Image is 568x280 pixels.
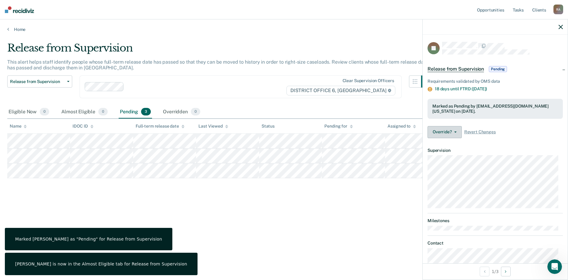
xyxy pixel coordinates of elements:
[98,108,108,116] span: 0
[136,124,184,129] div: Full-term release date
[7,105,50,119] div: Eligible Now
[501,267,511,276] button: Next Opportunity
[162,105,201,119] div: Overridden
[10,79,65,84] span: Release from Supervision
[40,108,49,116] span: 0
[343,78,394,83] div: Clear supervision officers
[73,124,93,129] div: IDOC ID
[480,267,489,276] button: Previous Opportunity
[553,5,563,14] div: R A
[7,42,433,59] div: Release from Supervision
[423,263,568,279] div: 1 / 3
[423,59,568,79] div: Release from SupervisionPending
[7,27,561,32] a: Home
[428,148,563,153] dt: Supervision
[432,104,558,114] div: Marked as Pending by [EMAIL_ADDRESS][DOMAIN_NAME][US_STATE] on [DATE].
[10,124,27,129] div: Name
[191,108,200,116] span: 0
[428,126,462,138] button: Override?
[489,66,507,72] span: Pending
[60,105,109,119] div: Almost Eligible
[119,105,152,119] div: Pending
[547,259,562,274] iframe: Intercom live chat
[141,108,151,116] span: 3
[262,124,275,129] div: Status
[387,124,416,129] div: Assigned to
[286,86,395,95] span: DISTRICT OFFICE 6, [GEOGRAPHIC_DATA]
[428,79,563,84] div: Requirements validated by OMS data
[5,6,34,13] img: Recidiviz
[15,236,162,242] div: Marked [PERSON_NAME] as "Pending" for Release from Supervision
[324,124,353,129] div: Pending for
[428,241,563,246] dt: Contact
[15,261,187,267] div: [PERSON_NAME] is now in the Almost Eligible tab for Release from Supervision
[464,129,496,135] span: Revert Changes
[435,86,563,92] div: 18 days until FTRD ([DATE])
[7,59,428,71] p: This alert helps staff identify people whose full-term release date has passed so that they can b...
[428,66,484,72] span: Release from Supervision
[428,218,563,223] dt: Milestones
[198,124,228,129] div: Last Viewed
